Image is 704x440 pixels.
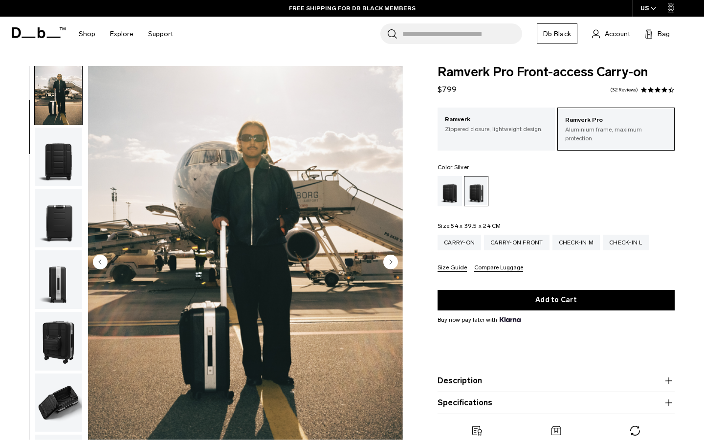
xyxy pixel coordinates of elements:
[438,66,675,79] span: Ramverk Pro Front-access Carry-on
[35,189,82,247] img: Ramverk Pro Front-access Carry-on Silver
[484,235,550,250] a: Carry-on Front
[438,290,675,310] button: Add to Cart
[565,125,667,143] p: Aluminium frame, maximum protection.
[34,311,83,371] button: Ramverk Pro Front-access Carry-on Silver
[438,397,675,409] button: Specifications
[35,66,82,125] img: Ramverk Pro Front-access Carry-on Silver
[603,235,649,250] a: Check-in L
[35,374,82,432] img: Ramverk Pro Front-access Carry-on Silver
[438,223,501,229] legend: Size:
[438,315,521,324] span: Buy now pay later with
[438,264,467,272] button: Size Guide
[445,115,548,125] p: Ramverk
[451,222,501,229] span: 54 x 39.5 x 24 CM
[610,88,638,92] a: 32 reviews
[537,23,577,44] a: Db Black
[110,17,133,51] a: Explore
[383,254,398,271] button: Next slide
[438,235,481,250] a: Carry-on
[658,29,670,39] span: Bag
[34,373,83,433] button: Ramverk Pro Front-access Carry-on Silver
[34,250,83,309] button: Ramverk Pro Front-access Carry-on Silver
[35,250,82,309] img: Ramverk Pro Front-access Carry-on Silver
[438,176,462,206] a: Black Out
[464,176,488,206] a: Silver
[605,29,630,39] span: Account
[500,317,521,322] img: {"height" => 20, "alt" => "Klarna"}
[79,17,95,51] a: Shop
[289,4,416,13] a: FREE SHIPPING FOR DB BLACK MEMBERS
[34,66,83,125] button: Ramverk Pro Front-access Carry-on Silver
[438,85,457,94] span: $799
[592,28,630,40] a: Account
[438,108,555,141] a: Ramverk Zippered closure, lightweight design.
[438,375,675,387] button: Description
[71,17,180,51] nav: Main Navigation
[474,264,523,272] button: Compare Luggage
[438,164,469,170] legend: Color:
[148,17,173,51] a: Support
[35,312,82,371] img: Ramverk Pro Front-access Carry-on Silver
[552,235,600,250] a: Check-in M
[93,254,108,271] button: Previous slide
[645,28,670,40] button: Bag
[445,125,548,133] p: Zippered closure, lightweight design.
[454,164,469,171] span: Silver
[35,128,82,186] img: Ramverk Pro Front-access Carry-on Silver
[34,188,83,248] button: Ramverk Pro Front-access Carry-on Silver
[34,127,83,187] button: Ramverk Pro Front-access Carry-on Silver
[565,115,667,125] p: Ramverk Pro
